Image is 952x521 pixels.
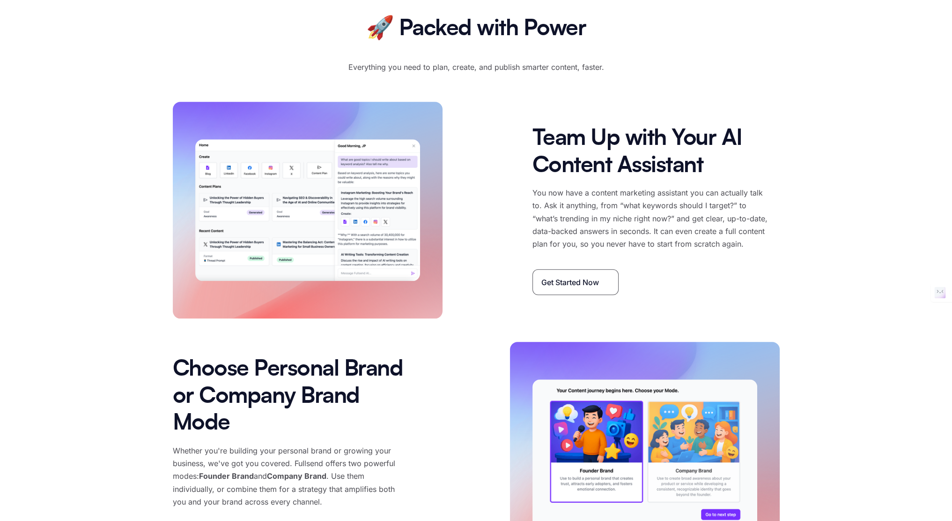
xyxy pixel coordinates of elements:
strong: Founder Brand [199,471,254,481]
p: Whether you're building your personal brand or growing your business, we've got you covered. Full... [173,445,408,508]
div: Get Started Now [541,276,599,289]
iframe: Drift Widget Chat Controller [905,474,941,510]
strong: Company Brand [267,471,326,481]
a: Get Started Now [532,269,619,295]
h2: 🚀 Packed with Power [366,15,586,43]
div: Everything you need to plan, create, and publish smarter content, faster. [317,61,635,74]
h2: Team Up with Your AI Content Assistant [532,125,780,179]
p: You now have a content marketing assistant you can actually talk to. Ask it anything, from “what ... [532,187,768,250]
h2: Choose Personal Brand or Company Brand Mode [173,356,420,437]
